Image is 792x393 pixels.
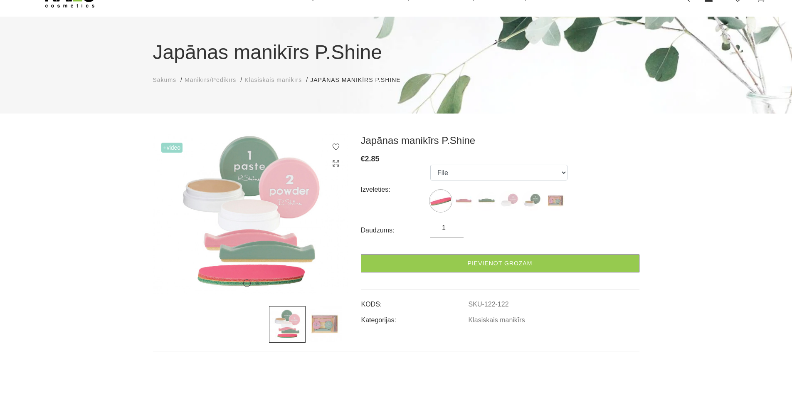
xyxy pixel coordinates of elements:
[244,77,302,83] span: Klasiskais manikīrs
[153,77,177,83] span: Sākums
[469,301,509,308] a: SKU-122-122
[476,190,497,211] img: ...
[545,190,565,211] img: ...
[361,183,431,196] div: Izvēlēties:
[153,134,348,294] img: ...
[361,224,431,237] div: Daudzums:
[430,190,451,211] img: ...
[255,281,259,285] button: 2 of 2
[153,76,177,84] a: Sākums
[365,155,380,163] span: 2.85
[453,190,474,211] img: ...
[269,306,306,343] img: ...
[161,143,183,153] span: +Video
[361,155,365,163] span: €
[244,76,302,84] a: Klasiskais manikīrs
[522,190,543,211] img: ...
[361,309,468,325] td: Kategorijas:
[361,134,639,147] h3: Japānas manikīrs P.Shine
[469,316,525,324] a: Klasiskais manikīrs
[243,279,251,287] button: 1 of 2
[310,76,409,84] li: Japānas manikīrs P.Shine
[361,255,639,272] a: Pievienot grozam
[185,77,236,83] span: Manikīrs/Pedikīrs
[306,306,342,343] img: ...
[153,37,639,67] h1: Japānas manikīrs P.Shine
[361,294,468,309] td: KODS:
[185,76,236,84] a: Manikīrs/Pedikīrs
[499,190,520,211] img: ...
